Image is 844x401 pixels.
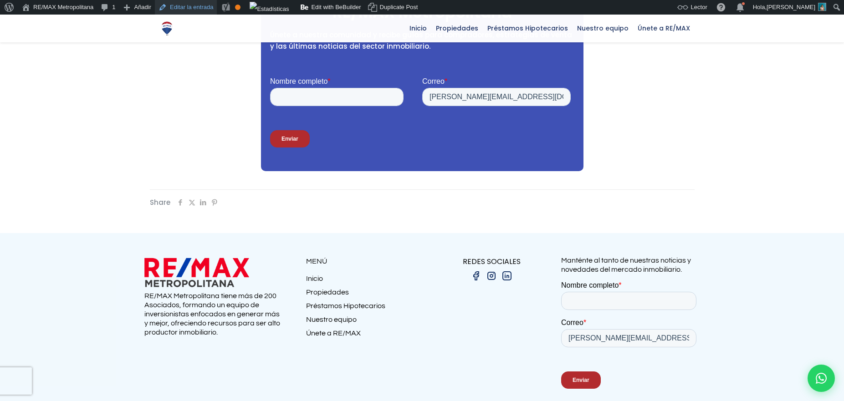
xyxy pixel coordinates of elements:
[250,2,289,16] img: Visitas de 48 horas. Haz clic para ver más estadísticas del sitio.
[211,198,218,207] i: pinterest icon
[270,77,574,155] iframe: Form 0
[633,15,695,42] a: Únete a RE/MAX
[200,198,207,207] i: linkedin icon
[422,256,561,267] p: REDES SOCIALES
[198,198,209,207] a: linkedin icon
[175,198,186,207] a: facebook icon
[431,15,483,42] a: Propiedades
[306,274,422,288] a: Inicio
[431,21,483,35] span: Propiedades
[633,21,695,35] span: Únete a RE/MAX
[486,270,497,281] img: instagram.png
[501,270,512,281] img: linkedin.png
[561,256,700,274] p: Manténte al tanto de nuestras noticias y novedades del mercado inmobiliario.
[405,21,431,35] span: Inicio
[209,198,220,207] a: pinterest icon
[573,21,633,35] span: Nuestro equipo
[159,20,175,36] img: Logo de REMAX
[483,21,573,35] span: Préstamos Hipotecarios
[573,15,633,42] a: Nuestro equipo
[405,15,431,42] a: Inicio
[150,198,170,207] span: Share
[177,198,184,207] i: facebook icon
[144,256,249,289] img: remax metropolitana logo
[471,270,481,281] img: facebook.png
[306,315,422,329] a: Nuestro equipo
[306,256,422,267] p: MENÚ
[306,288,422,301] a: Propiedades
[306,301,422,315] a: Préstamos Hipotecarios
[159,15,175,42] a: RE/MAX Metropolitana
[561,281,700,396] iframe: Form 1
[189,198,195,207] i: x twitter icon
[144,291,283,337] p: RE/MAX Metropolitana tiene más de 200 Asociados, formando un equipo de inversionistas enfocados e...
[306,329,422,342] a: Únete a RE/MAX
[235,5,240,10] div: Aceptable
[186,198,198,207] a: x twitter icon
[483,15,573,42] a: Préstamos Hipotecarios
[767,4,815,10] span: [PERSON_NAME]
